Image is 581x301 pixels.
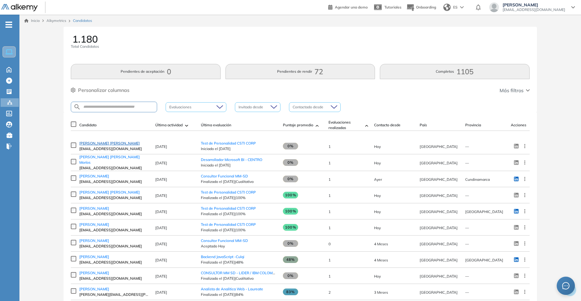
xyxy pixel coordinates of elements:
[283,256,298,263] span: 48%
[201,260,277,265] span: Finalizado el [DATE] | 48%
[79,276,149,281] span: [EMAIL_ADDRESS][DOMAIN_NAME]
[201,190,256,194] a: Test de Personalidad CSTI CORP
[316,125,319,127] img: [missing "en.ARROW_ALT" translation]
[79,190,140,194] span: [PERSON_NAME] [PERSON_NAME]
[71,44,99,49] span: Total Candidatos
[155,177,167,182] span: [DATE]
[201,254,244,259] a: Backend JavaScript -Culqi
[79,206,109,211] span: [PERSON_NAME]
[420,226,458,230] span: [GEOGRAPHIC_DATA]
[420,209,458,214] span: [GEOGRAPHIC_DATA]
[155,290,167,295] span: [DATE]
[283,143,298,149] span: 0%
[201,157,262,162] a: Desarrollador Microsoft BI - CENTRO
[283,122,313,128] span: Puntaje promedio
[328,258,331,262] span: 1
[465,226,469,230] span: —
[79,254,109,259] span: [PERSON_NAME]
[328,226,331,230] span: 1
[374,177,382,182] span: 15-Sep-2025
[443,4,451,11] img: world
[283,240,298,247] span: 0%
[79,122,97,128] span: Candidato
[406,1,436,14] button: Onboarding
[201,292,277,297] span: Finalizado el [DATE] | 84%
[328,274,331,278] span: 1
[201,179,277,184] span: Finalizado el [DATE] | Cualitativo
[420,258,458,262] span: [GEOGRAPHIC_DATA]
[453,5,458,10] span: ES
[562,282,570,290] span: message
[503,2,565,7] span: [PERSON_NAME]
[283,224,298,231] span: 100%
[201,195,277,201] span: Finalizado el [DATE] | 100%
[79,271,109,275] span: [PERSON_NAME]
[420,144,458,149] span: [GEOGRAPHIC_DATA]
[328,3,368,10] a: Agendar una demo
[79,238,109,243] span: [PERSON_NAME]
[511,122,526,128] span: Acciones
[79,190,149,195] a: [PERSON_NAME] [PERSON_NAME]
[374,258,388,262] span: 24-Apr-2025
[500,87,530,94] button: Más filtros
[79,211,149,217] span: [EMAIL_ADDRESS][DOMAIN_NAME]
[201,163,277,168] span: Iniciado el [DATE]
[201,174,248,178] a: Consultor Funcional MM-SD
[201,271,279,275] span: CONSULTOR MM SD - LIDER / IBM COLOMBIA
[374,242,388,246] span: 30-Apr-2025
[374,193,381,198] span: 16-Sep-2025
[283,176,298,182] span: 0%
[335,5,368,9] span: Agendar una demo
[201,243,277,249] span: Aceptado Hoy
[79,292,149,297] span: [PERSON_NAME][EMAIL_ADDRESS][PERSON_NAME][DOMAIN_NAME]
[79,179,149,184] span: [EMAIL_ADDRESS][DOMAIN_NAME]
[374,161,381,165] span: 16-Sep-2025
[374,290,388,295] span: 26-May-2025
[79,206,149,211] a: [PERSON_NAME]
[465,161,469,165] span: —
[420,193,458,198] span: [GEOGRAPHIC_DATA]
[465,122,481,128] span: Provincia
[155,144,167,149] span: [DATE]
[201,146,277,152] span: Iniciado el [DATE]
[374,144,381,149] span: 16-Sep-2025
[79,155,140,165] span: [PERSON_NAME] [PERSON_NAME] Moríos
[72,34,98,44] span: 1.180
[79,174,109,178] span: [PERSON_NAME]
[374,122,401,128] span: Contacto desde
[79,254,149,260] a: [PERSON_NAME]
[465,258,503,262] span: [GEOGRAPHIC_DATA]
[201,141,256,145] span: Test de Personalidad CSTI CORP
[73,18,92,23] span: Candidatos
[420,177,458,182] span: [GEOGRAPHIC_DATA]
[283,208,298,215] span: 100%
[465,144,469,149] span: —
[328,120,363,131] span: Evaluaciones realizadas
[503,7,565,12] span: [EMAIL_ADDRESS][DOMAIN_NAME]
[79,146,149,152] span: [EMAIL_ADDRESS][DOMAIN_NAME]
[201,287,263,291] a: Analista de Analitica Web - Laureate
[79,222,149,227] a: [PERSON_NAME]
[5,24,12,25] i: -
[155,122,183,128] span: Última actividad
[500,87,524,94] span: Más filtros
[365,125,368,127] img: [missing "en.ARROW_ALT" translation]
[46,18,66,23] span: Alkymetrics
[79,222,109,227] span: [PERSON_NAME]
[201,222,256,227] a: Test de Personalidad CSTI CORP
[201,227,277,233] span: Finalizado el [DATE] | 100%
[79,270,149,276] a: [PERSON_NAME]
[328,177,331,182] span: 1
[1,4,38,12] img: Logo
[465,242,469,246] span: —
[79,287,109,291] span: [PERSON_NAME]
[201,238,248,243] a: Consultor Funcional MM-SD
[71,64,220,79] button: Pendientes de aceptación0
[420,122,427,128] span: País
